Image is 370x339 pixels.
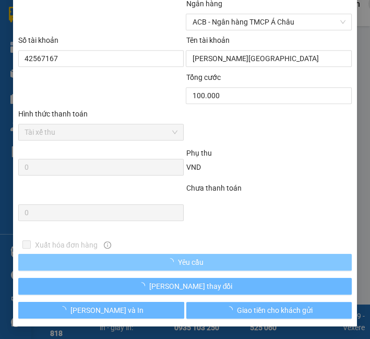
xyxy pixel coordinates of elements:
span: [PERSON_NAME] và In [70,305,144,316]
input: Số tài khoản [18,50,184,67]
span: loading [166,258,178,265]
span: Giao tiền cho khách gửi [237,305,313,316]
span: ACB - Ngân hàng TMCP Á Châu [192,14,345,30]
label: Số tài khoản [18,36,58,44]
div: Phụ thu [185,147,353,159]
span: info-circle [104,241,111,249]
button: [PERSON_NAME] và In [18,302,184,319]
label: Hình thức thanh toán [18,110,88,118]
input: Tên tài khoản [186,50,352,67]
span: Tài xế thu [25,124,178,140]
div: Chưa thanh toán [185,182,353,194]
span: Tổng cước [186,73,220,81]
span: Xuất hóa đơn hàng [31,239,102,251]
span: [PERSON_NAME] thay đổi [149,280,233,292]
span: VND [186,163,200,171]
button: Giao tiền cho khách gửi [186,302,352,319]
span: loading [225,306,237,313]
button: Yêu cầu [18,254,352,271]
label: Tên tài khoản [186,36,229,44]
span: loading [59,306,70,313]
button: [PERSON_NAME] thay đổi [18,278,352,295]
span: loading [138,282,149,289]
span: Yêu cầu [178,256,204,268]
